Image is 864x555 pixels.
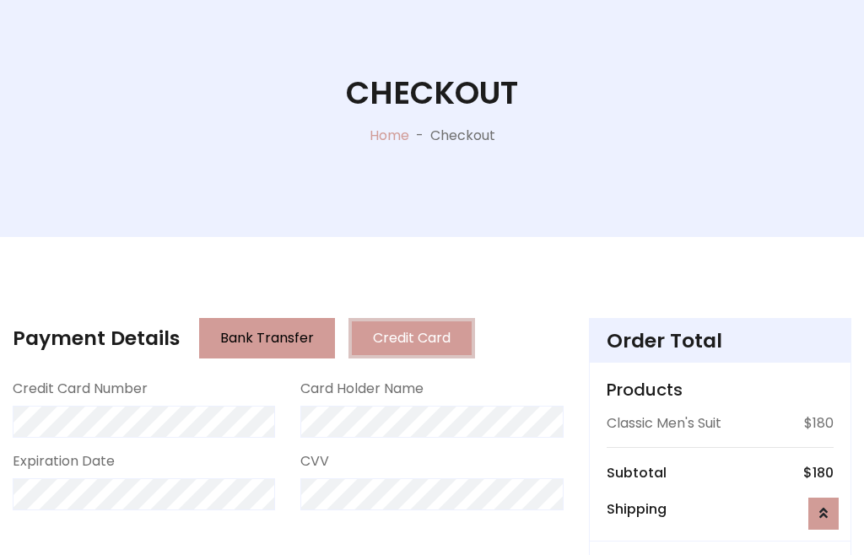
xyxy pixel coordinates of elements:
button: Credit Card [348,318,475,358]
p: Checkout [430,126,495,146]
label: Card Holder Name [300,379,424,399]
h6: Shipping [607,501,667,517]
p: - [409,126,430,146]
a: Home [370,126,409,145]
h1: Checkout [346,74,518,112]
button: Bank Transfer [199,318,335,358]
span: 180 [813,463,834,482]
h5: Products [607,380,834,400]
p: Classic Men's Suit [607,413,721,434]
label: Expiration Date [13,451,115,471]
h6: Subtotal [607,465,667,481]
h4: Payment Details [13,326,180,350]
h6: $ [803,465,834,481]
label: Credit Card Number [13,379,148,399]
label: CVV [300,451,329,471]
h4: Order Total [607,329,834,353]
p: $180 [804,413,834,434]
